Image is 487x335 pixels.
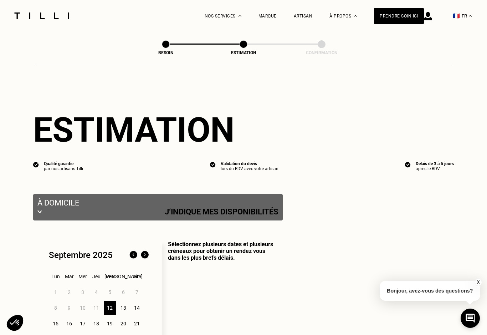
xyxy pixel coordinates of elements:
div: Besoin [130,50,201,55]
div: Confirmation [286,50,357,55]
div: 14 [131,301,143,315]
div: 12 [104,301,116,315]
a: Marque [258,14,277,19]
img: icon list info [405,161,411,168]
div: Estimation [208,50,279,55]
p: Bonjour, avez-vous des questions? [380,281,480,301]
a: Artisan [294,14,313,19]
p: J‘indique mes disponibilités [165,207,278,216]
img: Menu déroulant à propos [354,15,357,17]
img: Mois précédent [128,249,139,261]
div: 16 [63,316,76,331]
div: 19 [104,316,116,331]
div: Validation du devis [221,161,278,166]
span: 🇫🇷 [453,12,460,19]
img: Mois suivant [139,249,150,261]
img: menu déroulant [469,15,472,17]
div: Délais de 3 à 5 jours [416,161,454,166]
div: par nos artisans Tilli [44,166,83,171]
div: 15 [50,316,62,331]
div: 17 [77,316,89,331]
img: icône connexion [424,12,432,20]
div: Estimation [33,110,454,150]
div: Qualité garantie [44,161,83,166]
div: 13 [117,301,130,315]
img: svg+xml;base64,PHN2ZyB3aWR0aD0iMjIiIGhlaWdodD0iMTEiIHZpZXdCb3g9IjAgMCAyMiAxMSIgZmlsbD0ibm9uZSIgeG... [37,207,42,216]
div: 20 [117,316,130,331]
img: icon list info [33,161,39,168]
img: Menu déroulant [239,15,241,17]
div: lors du RDV avec votre artisan [221,166,278,171]
div: Septembre 2025 [49,250,113,260]
div: après le RDV [416,166,454,171]
div: 21 [131,316,143,331]
a: Prendre soin ici [374,8,424,24]
div: 18 [90,316,103,331]
img: Logo du service de couturière Tilli [12,12,72,19]
p: À domicile [37,198,278,207]
button: X [475,278,482,286]
img: icon list info [210,161,216,168]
